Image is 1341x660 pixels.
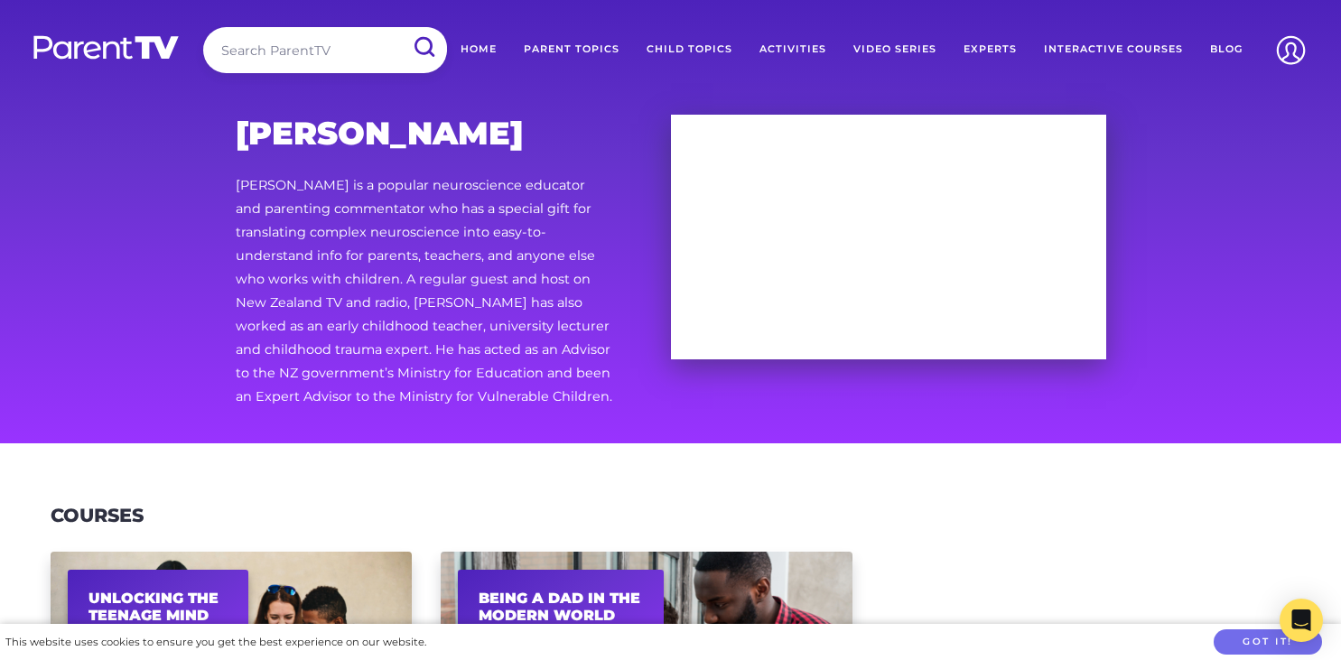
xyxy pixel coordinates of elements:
[51,505,144,527] h3: Courses
[1268,27,1314,73] img: Account
[236,174,613,408] p: [PERSON_NAME] is a popular neuroscience educator and parenting commentator who has a special gift...
[236,115,613,153] h2: [PERSON_NAME]
[1280,599,1323,642] div: Open Intercom Messenger
[400,27,447,68] input: Submit
[950,27,1030,72] a: Experts
[5,633,426,652] div: This website uses cookies to ensure you get the best experience on our website.
[510,27,633,72] a: Parent Topics
[633,27,746,72] a: Child Topics
[1197,27,1256,72] a: Blog
[32,34,181,60] img: parenttv-logo-white.4c85aaf.svg
[746,27,840,72] a: Activities
[88,590,228,642] h2: Unlocking the Teenage Mind Bootcamp
[1030,27,1197,72] a: Interactive Courses
[840,27,950,72] a: Video Series
[1214,629,1322,655] button: Got it!
[447,27,510,72] a: Home
[479,590,644,624] h2: Being a Dad in the Modern World
[203,27,447,73] input: Search ParentTV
